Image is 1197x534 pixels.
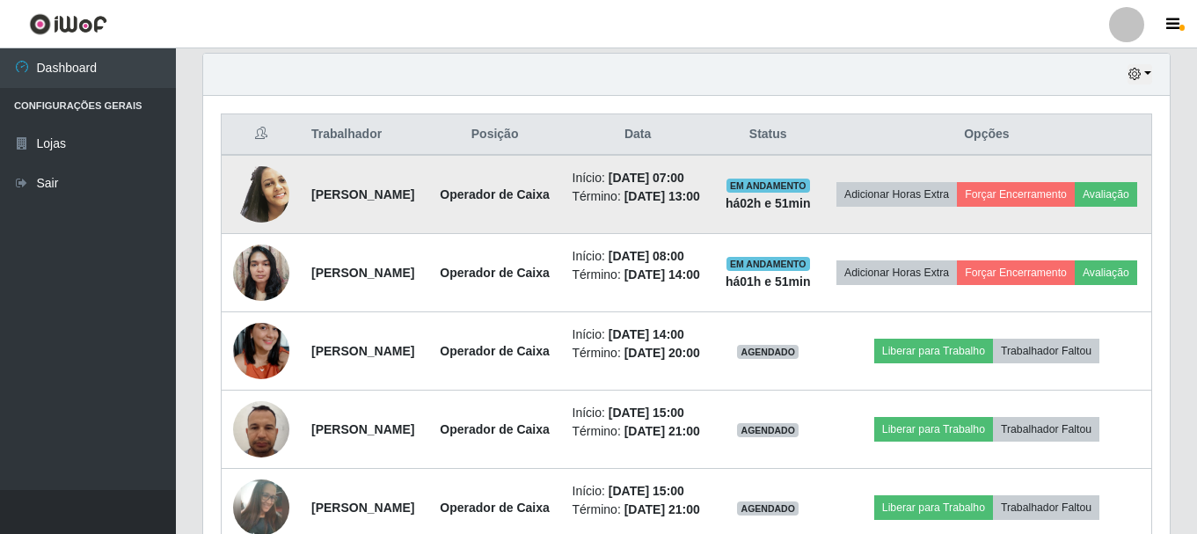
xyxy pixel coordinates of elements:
[29,13,107,35] img: CoreUI Logo
[573,247,704,266] li: Início:
[233,235,289,310] img: 1736008247371.jpeg
[624,346,700,360] time: [DATE] 20:00
[957,260,1075,285] button: Forçar Encerramento
[311,422,414,436] strong: [PERSON_NAME]
[624,267,700,282] time: [DATE] 14:00
[573,344,704,362] li: Término:
[233,301,289,401] img: 1704159862807.jpeg
[836,260,957,285] button: Adicionar Horas Extra
[993,417,1099,442] button: Trabalhador Faltou
[726,274,811,289] strong: há 01 h e 51 min
[301,114,428,156] th: Trabalhador
[822,114,1152,156] th: Opções
[609,171,684,185] time: [DATE] 07:00
[311,344,414,358] strong: [PERSON_NAME]
[624,424,700,438] time: [DATE] 21:00
[993,339,1099,363] button: Trabalhador Faltou
[233,391,289,466] img: 1701473418754.jpeg
[609,484,684,498] time: [DATE] 15:00
[1075,182,1137,207] button: Avaliação
[311,266,414,280] strong: [PERSON_NAME]
[714,114,822,156] th: Status
[440,344,550,358] strong: Operador de Caixa
[624,189,700,203] time: [DATE] 13:00
[624,502,700,516] time: [DATE] 21:00
[874,417,993,442] button: Liberar para Trabalho
[737,345,799,359] span: AGENDADO
[311,501,414,515] strong: [PERSON_NAME]
[573,187,704,206] li: Término:
[573,326,704,344] li: Início:
[440,422,550,436] strong: Operador de Caixa
[726,257,810,271] span: EM ANDAMENTO
[233,159,289,230] img: 1619005854451.jpeg
[573,404,704,422] li: Início:
[573,266,704,284] li: Término:
[609,327,684,341] time: [DATE] 14:00
[1075,260,1137,285] button: Avaliação
[573,422,704,441] li: Término:
[737,423,799,437] span: AGENDADO
[609,406,684,420] time: [DATE] 15:00
[440,187,550,201] strong: Operador de Caixa
[836,182,957,207] button: Adicionar Horas Extra
[993,495,1099,520] button: Trabalhador Faltou
[726,196,811,210] strong: há 02 h e 51 min
[428,114,562,156] th: Posição
[573,482,704,501] li: Início:
[874,495,993,520] button: Liberar para Trabalho
[440,266,550,280] strong: Operador de Caixa
[609,249,684,263] time: [DATE] 08:00
[573,501,704,519] li: Término:
[562,114,714,156] th: Data
[874,339,993,363] button: Liberar para Trabalho
[737,501,799,516] span: AGENDADO
[957,182,1075,207] button: Forçar Encerramento
[311,187,414,201] strong: [PERSON_NAME]
[726,179,810,193] span: EM ANDAMENTO
[440,501,550,515] strong: Operador de Caixa
[573,169,704,187] li: Início:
